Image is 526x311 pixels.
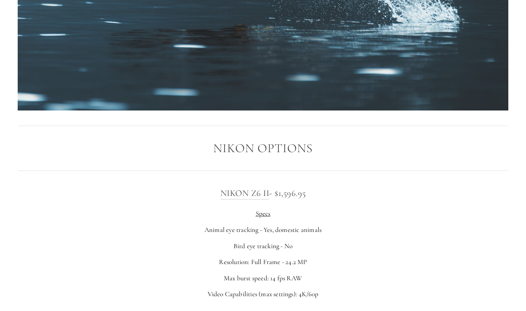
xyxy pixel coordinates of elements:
p: Video Capabilities (max settings): 4K/60p [18,289,508,299]
span: Specs [256,209,271,217]
a: Nikon Z6 II [220,188,270,199]
p: Resolution: Full Frame - 24.2 MP [18,257,508,267]
p: Animal eye tracking - Yes, domestic animals [18,225,508,235]
h2: Nikon Options [18,142,508,155]
p: Max burst speed: 14 fps RAW [18,274,508,283]
h3: - $1,596.95 [18,186,508,200]
p: Bird eye tracking - No [18,241,508,251]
